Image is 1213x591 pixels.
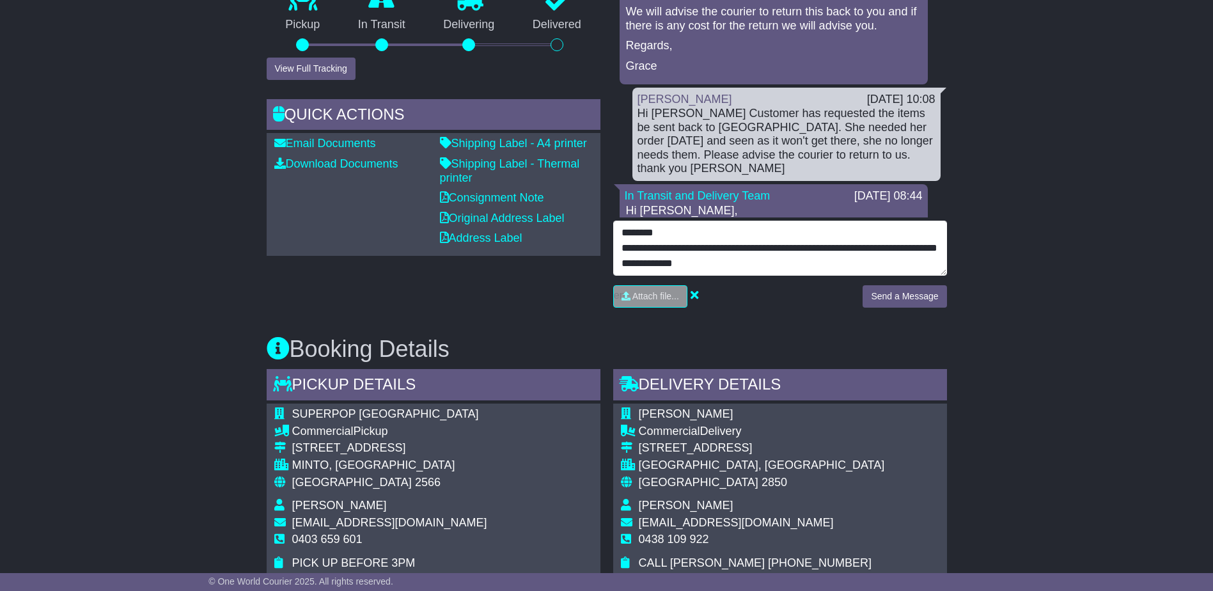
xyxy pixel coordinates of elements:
div: MINTO, [GEOGRAPHIC_DATA] [292,459,487,473]
p: Grace [626,59,921,74]
p: We will advise the courier to return this back to you and if there is any cost for the return we ... [626,5,921,33]
a: Address Label [440,232,522,244]
a: Original Address Label [440,212,565,225]
p: Hi [PERSON_NAME], [626,204,921,218]
button: Send a Message [863,285,946,308]
span: [PERSON_NAME] [292,499,387,512]
span: 2850 [762,476,787,489]
div: [STREET_ADDRESS] [292,441,487,455]
span: Commercial [639,425,700,437]
span: [EMAIL_ADDRESS][DOMAIN_NAME] [292,516,487,529]
span: 2566 [415,476,441,489]
span: [GEOGRAPHIC_DATA] [639,476,758,489]
div: [GEOGRAPHIC_DATA], [GEOGRAPHIC_DATA] [639,459,885,473]
span: SUPERPOP [GEOGRAPHIC_DATA] [292,407,479,420]
span: [PERSON_NAME] [639,407,733,420]
span: 0438 109 922 [639,533,709,546]
a: Shipping Label - A4 printer [440,137,587,150]
div: Delivery [639,425,885,439]
h3: Booking Details [267,336,947,362]
a: Email Documents [274,137,376,150]
div: Delivery Details [613,369,947,404]
div: Pickup [292,425,487,439]
span: Commercial [292,425,354,437]
p: Delivered [513,18,600,32]
div: Quick Actions [267,99,600,134]
a: Download Documents [274,157,398,170]
div: Hi [PERSON_NAME] Customer has requested the items be sent back to [GEOGRAPHIC_DATA]. She needed h... [638,107,935,176]
span: © One World Courier 2025. All rights reserved. [208,576,393,587]
span: [EMAIL_ADDRESS][DOMAIN_NAME] [639,516,834,529]
span: CALL [PERSON_NAME] [PHONE_NUMBER] [639,556,872,569]
a: Shipping Label - Thermal printer [440,157,580,184]
a: Consignment Note [440,191,544,204]
p: Regards, [626,39,921,53]
a: [PERSON_NAME] [638,93,732,106]
div: [STREET_ADDRESS] [639,441,885,455]
div: [DATE] 10:08 [867,93,935,107]
a: In Transit and Delivery Team [625,189,771,202]
p: In Transit [339,18,425,32]
span: PICK UP BEFORE 3PM [292,556,416,569]
div: Pickup Details [267,369,600,404]
span: [PERSON_NAME] [639,499,733,512]
p: Pickup [267,18,340,32]
p: Delivering [425,18,514,32]
span: 0403 659 601 [292,533,363,546]
div: [DATE] 08:44 [854,189,923,203]
span: [GEOGRAPHIC_DATA] [292,476,412,489]
button: View Full Tracking [267,58,356,80]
